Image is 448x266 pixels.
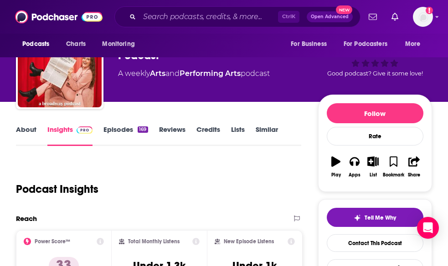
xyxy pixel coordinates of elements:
[413,7,433,27] button: Show profile menu
[399,35,432,53] button: open menu
[256,125,278,146] a: Similar
[365,214,396,221] span: Tell Me Why
[47,125,93,146] a: InsightsPodchaser Pro
[413,7,433,27] img: User Profile
[60,35,91,53] a: Charts
[388,9,402,25] a: Show notifications dropdown
[128,238,180,245] h2: Total Monthly Listens
[382,151,405,183] button: Bookmark
[327,70,423,77] span: Good podcast? Give it some love!
[159,125,185,146] a: Reviews
[103,125,148,146] a: Episodes169
[16,35,61,53] button: open menu
[102,38,134,50] span: Monitoring
[278,11,299,23] span: Ctrl K
[349,172,360,178] div: Apps
[327,151,345,183] button: Play
[96,35,146,53] button: open menu
[180,69,241,78] a: Performing Arts
[196,125,220,146] a: Credits
[327,103,423,123] button: Follow
[405,151,423,183] button: Share
[405,38,421,50] span: More
[150,69,165,78] a: Arts
[35,238,70,245] h2: Power Score™
[408,172,420,178] div: Share
[66,38,86,50] span: Charts
[364,151,382,183] button: List
[311,15,349,19] span: Open Advanced
[16,125,36,146] a: About
[22,38,49,50] span: Podcasts
[15,8,103,25] img: Podchaser - Follow, Share and Rate Podcasts
[291,38,327,50] span: For Business
[344,38,387,50] span: For Podcasters
[327,234,423,252] a: Contact This Podcast
[18,24,102,107] img: From the Mezzanine | A Broadway Podcast
[417,217,439,239] div: Open Intercom Messenger
[16,182,98,196] h1: Podcast Insights
[336,5,352,14] span: New
[231,125,245,146] a: Lists
[284,35,338,53] button: open menu
[331,172,341,178] div: Play
[354,214,361,221] img: tell me why sparkle
[345,151,364,183] button: Apps
[77,126,93,134] img: Podchaser Pro
[426,7,433,14] svg: Add a profile image
[224,238,274,245] h2: New Episode Listens
[383,172,404,178] div: Bookmark
[327,208,423,227] button: tell me why sparkleTell Me Why
[16,214,37,223] h2: Reach
[165,69,180,78] span: and
[118,68,270,79] div: A weekly podcast
[338,35,401,53] button: open menu
[327,127,423,146] div: Rate
[114,6,360,27] div: Search podcasts, credits, & more...
[139,10,278,24] input: Search podcasts, credits, & more...
[138,126,148,133] div: 169
[370,172,377,178] div: List
[307,11,353,22] button: Open AdvancedNew
[365,9,381,25] a: Show notifications dropdown
[413,7,433,27] span: Logged in as acurnyn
